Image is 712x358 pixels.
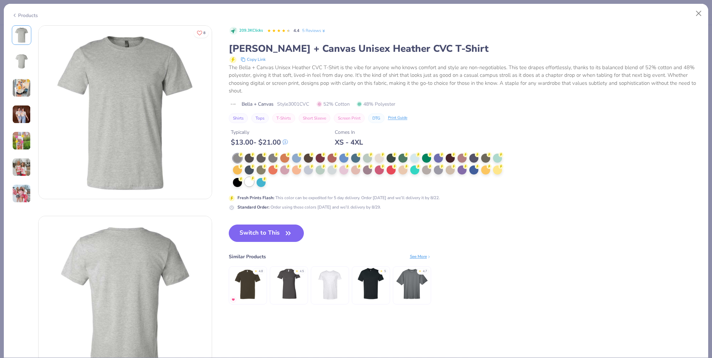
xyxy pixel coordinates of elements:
[203,31,205,35] span: 8
[229,253,266,260] div: Similar Products
[302,27,326,34] a: 5 Reviews
[254,269,257,272] div: ★
[277,100,309,108] span: Style 3001CVC
[368,113,385,123] button: DTG
[272,113,295,123] button: T-Shirts
[354,267,387,300] img: Next Level Men's CVC Crew
[395,267,428,300] img: Team 365 Men's Zone Performance T-Shirt
[335,138,363,147] div: XS - 4XL
[237,204,381,210] div: Order using these colors [DATE] and we’ll delivery by 8/29.
[357,100,395,108] span: 48% Polyester
[231,129,288,136] div: Typically
[12,12,38,19] div: Products
[423,269,427,274] div: 4.7
[296,269,298,272] div: ★
[13,27,30,43] img: Front
[12,184,31,203] img: User generated content
[293,28,299,33] span: 4.4
[300,269,304,274] div: 4.5
[229,225,304,242] button: Switch to This
[317,100,350,108] span: 52% Cotton
[12,105,31,124] img: User generated content
[251,113,269,123] button: Tops
[272,267,305,300] img: Bella + Canvas Ladies' The Favorite T-Shirt
[334,113,365,123] button: Screen Print
[229,113,248,123] button: Shirts
[231,138,288,147] div: $ 13.00 - $ 21.00
[12,79,31,97] img: User generated content
[231,267,264,300] img: Bella + Canvas Unisex Jersey Short-Sleeve T-Shirt
[419,269,421,272] div: ★
[239,28,263,34] span: 209.3K Clicks
[259,269,263,274] div: 4.8
[410,253,431,260] div: See More
[384,269,386,274] div: 5
[380,269,383,272] div: ★
[237,195,274,201] strong: Fresh Prints Flash :
[388,115,407,121] div: Print Guide
[13,53,30,70] img: Back
[229,101,238,107] img: brand logo
[237,195,440,201] div: This color can be expedited for 5 day delivery. Order [DATE] and we’ll delivery it by 8/22.
[229,64,701,95] div: The Bella + Canvas Unisex Heather CVC T-Shirt is the vibe for anyone who knows comfort and style ...
[39,26,212,199] img: Front
[12,158,31,177] img: User generated content
[692,7,705,20] button: Close
[242,100,274,108] span: Bella + Canvas
[299,113,330,123] button: Short Sleeve
[231,298,235,302] img: MostFav.gif
[12,131,31,150] img: User generated content
[194,28,209,38] button: Like
[229,42,701,55] div: [PERSON_NAME] + Canvas Unisex Heather CVC T-Shirt
[267,25,291,36] div: 4.4 Stars
[237,204,269,210] strong: Standard Order :
[335,129,363,136] div: Comes In
[313,267,346,300] img: Bella + Canvas Youth Jersey T-Shirt
[238,55,268,64] button: copy to clipboard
